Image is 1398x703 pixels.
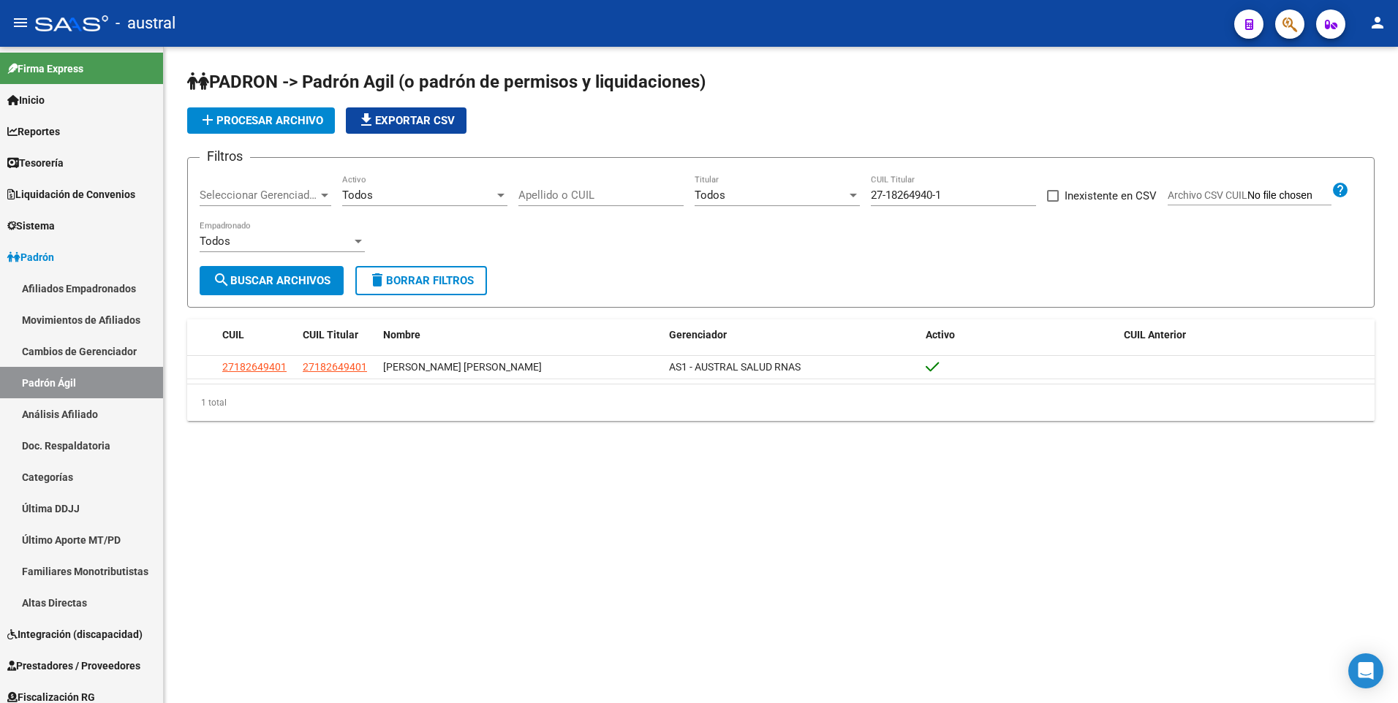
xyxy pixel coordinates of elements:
[926,329,955,341] span: Activo
[7,186,135,202] span: Liquidación de Convenios
[303,361,367,373] span: 27182649401
[199,111,216,129] mat-icon: add
[303,329,358,341] span: CUIL Titular
[7,155,64,171] span: Tesorería
[1124,329,1186,341] span: CUIL Anterior
[1369,14,1386,31] mat-icon: person
[669,361,801,373] span: AS1 - AUSTRAL SALUD RNAS
[200,189,318,202] span: Seleccionar Gerenciador
[342,189,373,202] span: Todos
[200,146,250,167] h3: Filtros
[1168,189,1247,201] span: Archivo CSV CUIL
[7,658,140,674] span: Prestadores / Proveedores
[7,626,143,642] span: Integración (discapacidad)
[369,271,386,289] mat-icon: delete
[695,189,725,202] span: Todos
[12,14,29,31] mat-icon: menu
[346,107,466,134] button: Exportar CSV
[222,329,244,341] span: CUIL
[7,92,45,108] span: Inicio
[669,329,727,341] span: Gerenciador
[187,384,1375,421] div: 1 total
[383,329,420,341] span: Nombre
[1118,319,1375,351] datatable-header-cell: CUIL Anterior
[199,114,323,127] span: Procesar archivo
[1247,189,1331,202] input: Archivo CSV CUIL
[200,266,344,295] button: Buscar Archivos
[1065,187,1157,205] span: Inexistente en CSV
[187,72,706,92] span: PADRON -> Padrón Agil (o padrón de permisos y liquidaciones)
[383,361,542,373] span: [PERSON_NAME] [PERSON_NAME]
[1348,653,1383,688] div: Open Intercom Messenger
[222,361,287,373] span: 27182649401
[1331,181,1349,199] mat-icon: help
[7,249,54,265] span: Padrón
[187,107,335,134] button: Procesar archivo
[358,114,455,127] span: Exportar CSV
[358,111,375,129] mat-icon: file_download
[213,274,330,287] span: Buscar Archivos
[216,319,297,351] datatable-header-cell: CUIL
[200,235,230,248] span: Todos
[920,319,1118,351] datatable-header-cell: Activo
[355,266,487,295] button: Borrar Filtros
[213,271,230,289] mat-icon: search
[377,319,663,351] datatable-header-cell: Nombre
[369,274,474,287] span: Borrar Filtros
[7,61,83,77] span: Firma Express
[7,123,60,140] span: Reportes
[663,319,920,351] datatable-header-cell: Gerenciador
[7,218,55,234] span: Sistema
[116,7,175,39] span: - austral
[297,319,377,351] datatable-header-cell: CUIL Titular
